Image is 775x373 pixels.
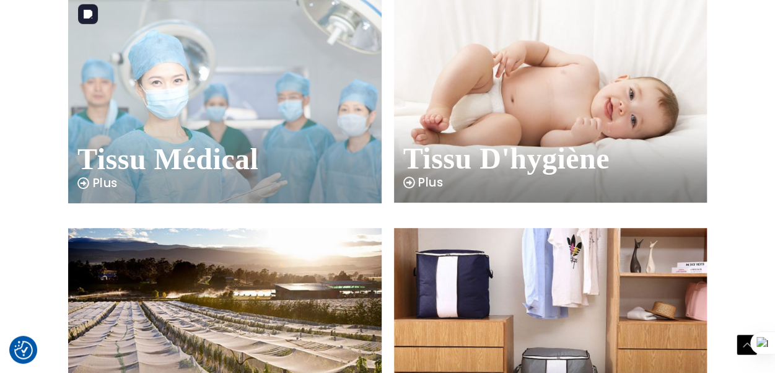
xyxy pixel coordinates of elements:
[14,341,33,359] img: Revisit consent button
[14,341,33,359] button: Consent Preferences
[77,144,258,174] a: Tissu médical
[403,144,610,173] a: Tissu d'hygiène
[418,177,443,189] span: Plus
[77,177,118,190] a: Plus
[93,177,118,190] span: Plus
[403,177,444,189] a: Plus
